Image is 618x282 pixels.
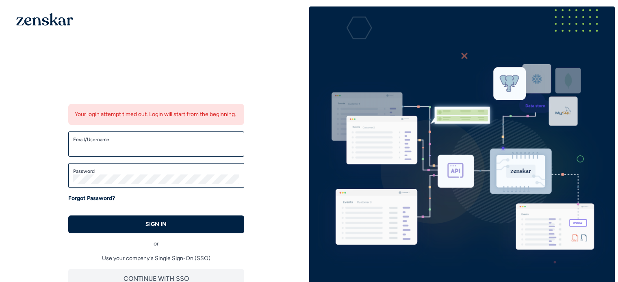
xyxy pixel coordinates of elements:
[68,194,115,202] a: Forgot Password?
[68,233,244,248] div: or
[73,136,239,143] label: Email/Username
[16,13,73,26] img: 1OGAJ2xQqyY4LXKgY66KYq0eOWRCkrZdAb3gUhuVAqdWPZE9SRJmCz+oDMSn4zDLXe31Ii730ItAGKgCKgCCgCikA4Av8PJUP...
[145,220,167,228] p: SIGN IN
[68,254,244,263] p: Use your company's Single Sign-On (SSO)
[68,104,244,125] div: Your login attempt timed out. Login will start from the beginning.
[68,215,244,233] button: SIGN IN
[73,168,239,174] label: Password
